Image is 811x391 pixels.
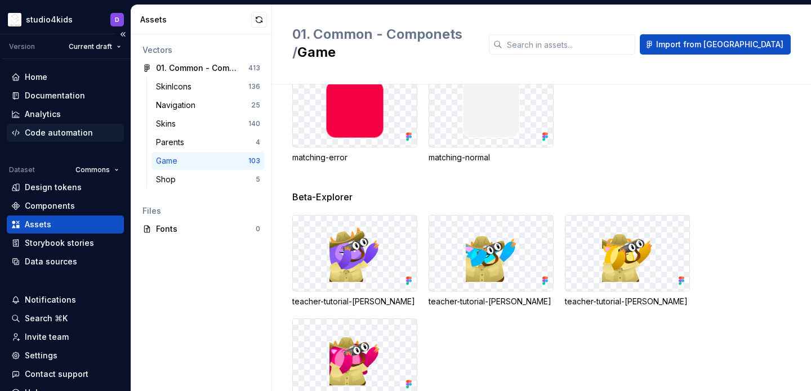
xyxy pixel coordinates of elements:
div: 25 [251,101,260,110]
div: Dataset [9,165,35,174]
div: Fonts [156,223,256,235]
div: Data sources [25,256,77,267]
a: 01. Common - Componets413 [138,59,265,77]
a: Assets [7,215,124,233]
div: matching-error [292,152,417,163]
div: Navigation [156,100,200,111]
div: Home [25,71,47,83]
div: Shop [156,174,180,185]
div: Analytics [25,109,61,120]
div: Skins [156,118,180,129]
a: SkinIcons136 [151,78,265,96]
a: Documentation [7,87,124,105]
a: Analytics [7,105,124,123]
div: 413 [248,64,260,73]
span: 01. Common - Componets / [292,26,462,60]
div: teacher-tutorial-[PERSON_NAME] [292,296,417,307]
a: Data sources [7,253,124,271]
div: 01. Common - Componets [156,62,240,74]
div: teacher-tutorial-[PERSON_NAME] [429,296,554,307]
div: teacher-tutorial-[PERSON_NAME] [565,296,690,307]
button: Commons [70,162,124,178]
h2: Game [292,25,475,61]
a: Code automation [7,124,124,142]
div: 136 [248,82,260,91]
span: Commons [75,165,110,174]
div: Storybook stories [25,237,94,249]
div: Code automation [25,127,93,138]
button: Contact support [7,365,124,383]
a: Invite team [7,328,124,346]
a: Skins140 [151,115,265,133]
a: Fonts0 [138,220,265,238]
div: studio4kids [26,14,73,25]
div: Parents [156,137,189,148]
div: matching-normal [429,152,554,163]
a: Design tokens [7,178,124,196]
div: Invite team [25,331,69,343]
a: Navigation25 [151,96,265,114]
div: Vectors [142,44,260,56]
button: Notifications [7,291,124,309]
a: Components [7,197,124,215]
div: SkinIcons [156,81,196,92]
div: Assets [140,14,251,25]
div: Files [142,205,260,217]
span: Current draft [69,42,112,51]
a: Storybook stories [7,234,124,252]
div: Search ⌘K [25,313,68,324]
input: Search in assets... [502,34,635,55]
span: Beta-Explorer [292,190,353,204]
div: Version [9,42,35,51]
a: Home [7,68,124,86]
div: Game [156,155,182,167]
button: Import from [GEOGRAPHIC_DATA] [640,34,791,55]
div: 140 [248,119,260,128]
div: 5 [256,175,260,184]
button: Collapse sidebar [115,26,131,42]
div: Contact support [25,368,88,380]
button: Current draft [64,39,126,55]
a: Settings [7,347,124,365]
div: 4 [256,138,260,147]
a: Game103 [151,152,265,170]
a: Shop5 [151,170,265,188]
div: Documentation [25,90,85,101]
div: Notifications [25,294,76,305]
div: Components [25,200,75,212]
a: Parents4 [151,133,265,151]
span: Import from [GEOGRAPHIC_DATA] [656,39,783,50]
div: Settings [25,350,57,361]
div: D [115,15,119,24]
div: Assets [25,219,51,230]
button: studio4kidsD [2,7,128,32]
div: 103 [248,156,260,165]
img: f1dd3a2a-5342-4756-bcfa-e9eec4c7fc0d.png [8,13,21,26]
div: 0 [256,224,260,233]
button: Search ⌘K [7,309,124,327]
div: Design tokens [25,182,82,193]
